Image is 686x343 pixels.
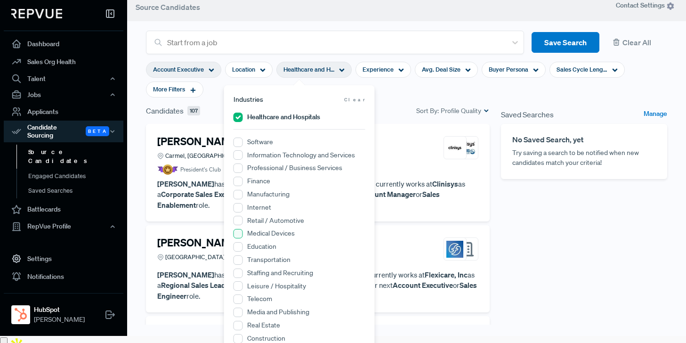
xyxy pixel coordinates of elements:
span: Experience [363,65,394,74]
img: Orchard Software [458,139,475,156]
span: Contact Settings [616,0,675,10]
span: Source Candidates [136,2,200,12]
img: President Badge [157,164,178,175]
label: Transportation [247,255,291,265]
p: has years of sales experience. [PERSON_NAME] currently works at as a . Ben is looking for their n... [157,179,478,211]
label: Information Technology and Services [247,150,355,160]
a: Engaged Candidates [16,169,136,184]
span: Saved Searches [501,109,554,120]
strong: [PERSON_NAME] [157,179,214,188]
a: Dashboard [4,35,123,53]
span: President's Club [180,165,221,174]
button: Jobs [4,87,123,103]
img: RepVue [11,9,62,18]
label: Education [247,242,276,252]
strong: Account Manager [358,189,416,199]
strong: Account Executive [393,280,453,290]
h4: [PERSON_NAME] [157,135,240,147]
label: Staffing and Recruiting [247,268,313,278]
label: Internet [247,203,271,212]
label: Retail / Automotive [247,216,304,226]
a: Applicants [4,103,123,121]
span: 107 [187,106,200,116]
p: has years of sales experience. [PERSON_NAME] currently works at as a . [PERSON_NAME] is looking f... [157,269,478,302]
strong: Sales Engineer [157,280,477,301]
a: Battlecards [4,201,123,219]
strong: Corporate Sales Executive [161,189,245,199]
button: RepVue Profile [4,219,123,235]
label: Medical Devices [247,229,295,238]
a: Saved Searches [16,183,136,198]
span: Healthcare and Hospitals [283,65,334,74]
span: [GEOGRAPHIC_DATA][US_STATE], [GEOGRAPHIC_DATA] [165,253,321,261]
strong: HubSpot [34,305,85,315]
label: Media and Publishing [247,307,309,317]
div: Sort By: [416,106,490,116]
span: Clear [344,96,365,103]
label: Manufacturing [247,189,290,199]
span: Sales Cycle Length [557,65,607,74]
span: [PERSON_NAME] [34,315,85,325]
strong: Sales Enablement [157,189,440,210]
a: Settings [4,250,123,268]
strong: [PERSON_NAME] [157,270,214,279]
label: Real Estate [247,320,280,330]
button: Candidate Sourcing Beta [4,121,123,142]
span: Profile Quality [441,106,481,116]
button: Clear All [607,32,667,53]
strong: Regional Sales Leader [161,280,232,290]
label: Software [247,137,273,147]
span: Carmel, [GEOGRAPHIC_DATA] [165,151,247,160]
a: Sales Org Health [4,53,123,71]
button: Talent [4,71,123,87]
label: Leisure / Hospitality [247,281,306,291]
img: Flexicare, Inc [446,241,463,258]
a: Manage [644,109,667,120]
label: Finance [247,176,270,186]
span: Avg. Deal Size [422,65,460,74]
div: Candidate Sourcing [4,121,123,142]
strong: Flexicare, Inc [425,270,468,279]
a: HubSpotHubSpot[PERSON_NAME] [4,293,123,328]
label: Telecom [247,294,272,304]
span: Candidates [146,105,184,116]
button: Save Search [532,32,599,53]
span: Buyer Persona [489,65,528,74]
h6: No Saved Search, yet [512,135,656,144]
span: Account Executive [153,65,204,74]
a: Source Candidates [16,145,136,169]
label: Healthcare and Hospitals [247,112,320,122]
label: Professional / Business Services [247,163,342,173]
img: HubSpot [13,307,28,322]
strong: Clinisys [432,179,458,188]
span: Location [232,65,255,74]
span: Beta [86,126,109,136]
p: Try saving a search to be notified when new candidates match your criteria! [512,148,656,168]
span: More Filters [153,85,185,94]
img: Clinisys [446,139,463,156]
a: Notifications [4,268,123,286]
h4: [PERSON_NAME] [157,237,240,249]
span: Industries [234,95,263,105]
